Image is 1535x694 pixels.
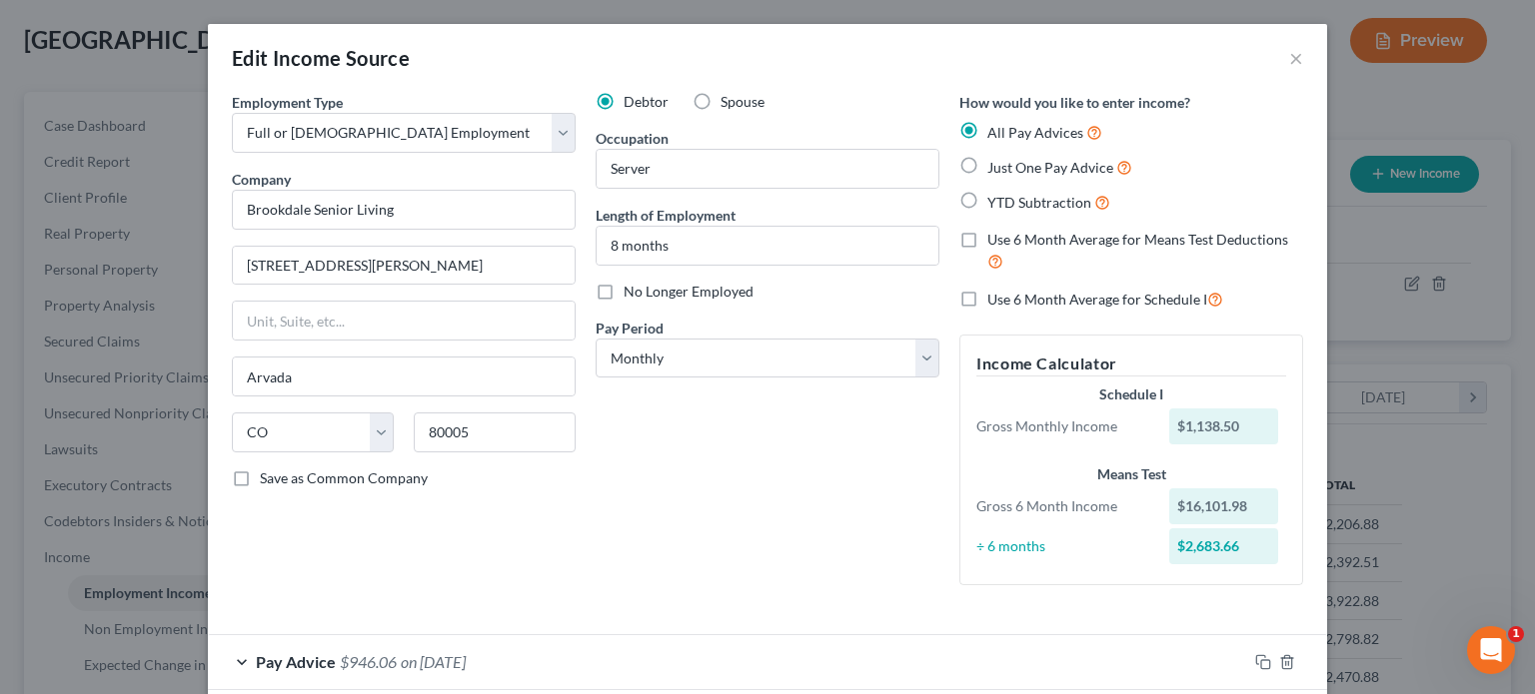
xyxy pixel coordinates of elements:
[624,93,669,110] span: Debtor
[232,171,291,188] span: Company
[596,205,736,226] label: Length of Employment
[340,652,397,671] span: $946.06
[596,320,664,337] span: Pay Period
[966,536,1159,556] div: ÷ 6 months
[1289,46,1303,70] button: ×
[976,384,1286,404] div: Schedule I
[260,469,428,486] span: Save as Common Company
[597,150,938,188] input: --
[401,652,466,671] span: on [DATE]
[976,351,1286,376] h5: Income Calculator
[987,194,1091,211] span: YTD Subtraction
[232,94,343,111] span: Employment Type
[966,416,1159,436] div: Gross Monthly Income
[414,412,576,452] input: Enter zip...
[966,496,1159,516] div: Gross 6 Month Income
[232,44,410,72] div: Edit Income Source
[1169,488,1279,524] div: $16,101.98
[987,159,1113,176] span: Just One Pay Advice
[233,247,575,285] input: Enter address...
[721,93,765,110] span: Spouse
[233,357,575,395] input: Enter city...
[1169,528,1279,564] div: $2,683.66
[1169,408,1279,444] div: $1,138.50
[987,291,1207,308] span: Use 6 Month Average for Schedule I
[256,652,336,671] span: Pay Advice
[976,464,1286,484] div: Means Test
[1467,626,1515,674] iframe: Intercom live chat
[1508,626,1524,642] span: 1
[232,190,576,230] input: Search company by name...
[624,283,754,300] span: No Longer Employed
[596,128,669,149] label: Occupation
[987,231,1288,248] span: Use 6 Month Average for Means Test Deductions
[959,92,1190,113] label: How would you like to enter income?
[987,124,1083,141] span: All Pay Advices
[233,302,575,340] input: Unit, Suite, etc...
[597,227,938,265] input: ex: 2 years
